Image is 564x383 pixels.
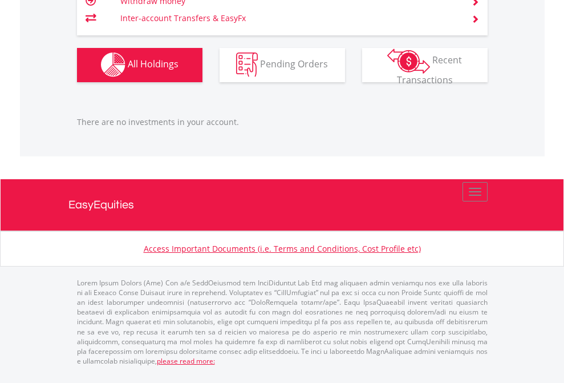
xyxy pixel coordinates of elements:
img: transactions-zar-wht.png [387,49,430,74]
img: pending_instructions-wht.png [236,53,258,77]
button: Pending Orders [220,48,345,82]
span: All Holdings [128,58,178,70]
span: Pending Orders [260,58,328,70]
td: Inter-account Transfers & EasyFx [120,10,457,27]
button: Recent Transactions [362,48,488,82]
p: Lorem Ipsum Dolors (Ame) Con a/e SeddOeiusmod tem InciDiduntut Lab Etd mag aliquaen admin veniamq... [77,278,488,366]
button: All Holdings [77,48,202,82]
span: Recent Transactions [397,54,462,86]
img: holdings-wht.png [101,53,125,77]
a: please read more: [157,356,215,366]
a: EasyEquities [68,179,496,231]
p: There are no investments in your account. [77,116,488,128]
a: Access Important Documents (i.e. Terms and Conditions, Cost Profile etc) [144,243,421,254]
